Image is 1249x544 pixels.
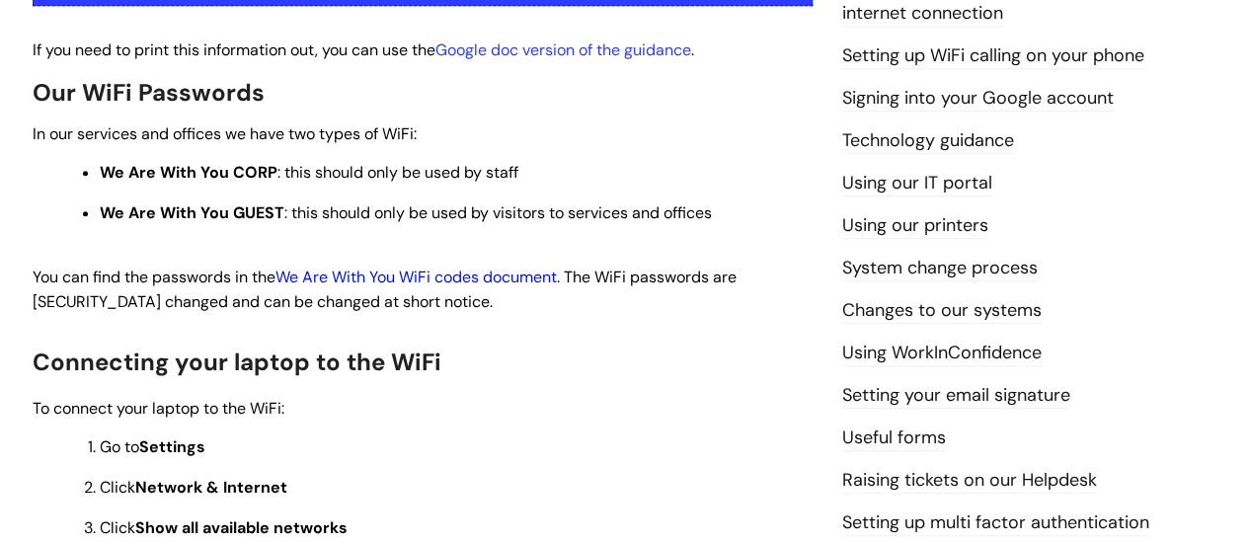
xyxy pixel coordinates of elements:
span: You can find the passwords in the . The WiFi passwords are [SECURITY_DATA] changed and can be cha... [33,267,737,312]
a: Setting up multi factor authentication [842,510,1149,536]
strong: We Are With You GUEST [100,202,284,223]
span: To connect your laptop to the WiFi: [33,398,284,419]
span: If you need to print this information out, you can use the . [33,39,694,60]
a: Technology guidance [842,128,1014,154]
a: We Are With You WiFi codes document [275,267,557,287]
span: Click [100,477,287,498]
span: Go to [100,436,205,457]
a: Using WorkInConfidence [842,341,1042,366]
span: Click [100,517,348,538]
span: : this should only be used by visitors to services and offices [100,202,712,223]
span: In our services and offices we have two types of WiFi: [33,123,417,144]
a: Raising tickets on our Helpdesk [842,468,1097,494]
span: : this should only be used by staff [100,162,518,183]
a: Signing into your Google account [842,86,1114,112]
a: Using our printers [842,213,988,239]
span: Connecting your laptop to the WiFi [33,347,441,377]
strong: Show all available networks [135,517,348,538]
span: Our WiFi Passwords [33,77,265,108]
strong: Settings [139,436,205,457]
a: Using our IT portal [842,171,992,196]
a: Google doc version of the guidance [435,39,691,60]
a: Useful forms [842,426,946,451]
strong: Network & Internet [135,477,287,498]
strong: We Are With You CORP [100,162,277,183]
a: Setting your email signature [842,383,1070,409]
a: System change process [842,256,1038,281]
a: Changes to our systems [842,298,1042,324]
a: Setting up WiFi calling on your phone [842,43,1144,69]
